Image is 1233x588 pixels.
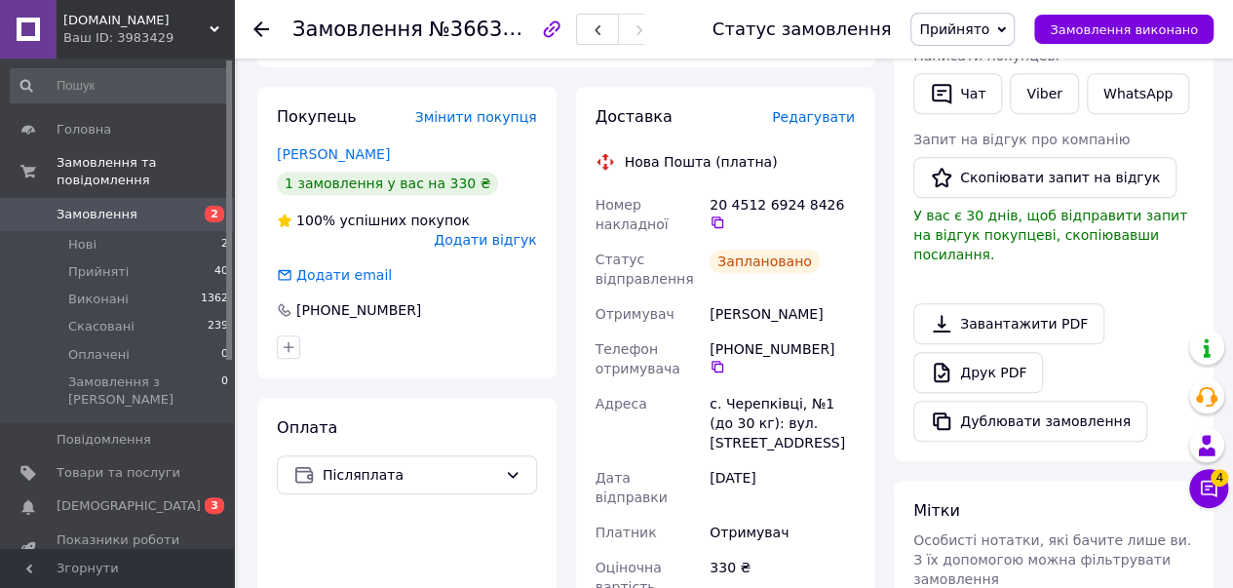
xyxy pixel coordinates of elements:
span: Отримувач [596,306,674,322]
span: 40 [214,263,228,281]
span: Товари та послуги [57,464,180,482]
div: [PHONE_NUMBER] [294,300,423,320]
span: Післяплата [323,464,497,486]
span: Доставка [596,107,673,126]
span: Оплачені [68,346,130,364]
span: Повідомлення [57,431,151,449]
span: 1362 [201,291,228,308]
div: [DATE] [706,460,859,515]
div: 20 4512 6924 8426 [710,195,855,230]
span: Нові [68,236,96,254]
span: Mobi.UA [63,12,210,29]
a: Viber [1010,73,1078,114]
div: [PHONE_NUMBER] [710,339,855,374]
span: Додати відгук [434,232,536,248]
span: Замовлення [57,206,137,223]
span: 4 [1211,464,1228,482]
span: У вас є 30 днів, щоб відправити запит на відгук покупцеві, скопіювавши посилання. [913,208,1187,262]
span: Головна [57,121,111,138]
button: Чат [913,73,1002,114]
div: с. Черепківці, №1 (до 30 кг): вул. [STREET_ADDRESS] [706,386,859,460]
div: Отримувач [706,515,859,550]
span: 3 [205,497,224,514]
span: Телефон отримувача [596,341,680,376]
span: Особисті нотатки, які бачите лише ви. З їх допомогою можна фільтрувати замовлення [913,532,1191,587]
button: Чат з покупцем4 [1189,469,1228,508]
span: 100% [296,213,335,228]
span: Скасовані [68,318,135,335]
span: 239 [208,318,228,335]
span: Замовлення виконано [1050,22,1198,37]
span: Оплата [277,418,337,437]
span: Статус відправлення [596,252,694,287]
span: Прийнято [919,21,989,37]
a: Друк PDF [913,352,1043,393]
div: успішних покупок [277,211,470,230]
span: 2 [205,206,224,222]
span: Написати покупцеві [913,48,1059,63]
input: Пошук [10,68,230,103]
span: Виконані [68,291,129,308]
span: Замовлення з [PERSON_NAME] [68,373,221,409]
span: Покупець [277,107,357,126]
button: Замовлення виконано [1034,15,1214,44]
span: Мітки [913,501,960,520]
div: 1 замовлення у вас на 330 ₴ [277,172,498,195]
span: Адреса [596,396,647,412]
span: Прийняті [68,263,129,281]
div: Ваш ID: 3983429 [63,29,234,47]
button: Скопіювати запит на відгук [913,157,1176,198]
div: Заплановано [710,250,820,273]
div: Статус замовлення [713,20,892,39]
a: [PERSON_NAME] [277,146,390,162]
span: [DEMOGRAPHIC_DATA] [57,497,201,515]
div: Додати email [275,265,394,285]
span: Номер накладної [596,197,669,232]
span: Платник [596,525,657,540]
a: Завантажити PDF [913,303,1104,344]
span: Дата відправки [596,470,668,505]
button: Дублювати замовлення [913,401,1147,442]
span: Замовлення [292,18,423,41]
a: WhatsApp [1087,73,1189,114]
div: [PERSON_NAME] [706,296,859,332]
span: Запит на відгук про компанію [913,132,1130,147]
div: Додати email [294,265,394,285]
div: Повернутися назад [253,20,269,39]
span: 0 [221,373,228,409]
span: Змінити покупця [415,109,537,125]
span: 0 [221,346,228,364]
span: Показники роботи компанії [57,531,180,567]
div: Нова Пошта (платна) [620,152,783,172]
span: №366336959 [429,17,567,41]
span: 2 [221,236,228,254]
span: Замовлення та повідомлення [57,154,234,189]
span: Редагувати [772,109,855,125]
